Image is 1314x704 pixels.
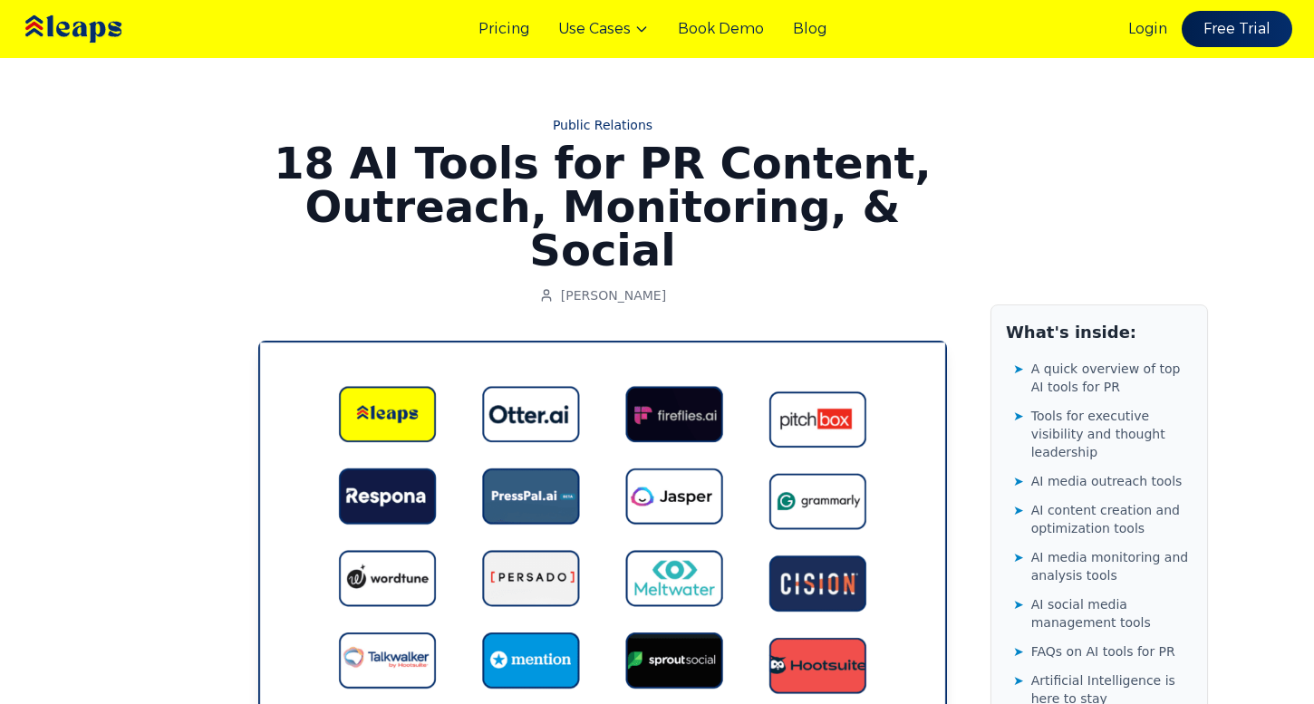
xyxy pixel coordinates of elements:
[1031,501,1193,537] span: AI content creation and optimization tools
[1031,548,1193,584] span: AI media monitoring and analysis tools
[558,18,649,40] button: Use Cases
[1128,18,1167,40] a: Login
[1013,360,1024,378] span: ➤
[1013,639,1193,664] a: ➤FAQs on AI tools for PR
[1013,545,1193,588] a: ➤AI media monitoring and analysis tools
[1031,472,1183,490] span: AI media outreach tools
[1013,548,1024,566] span: ➤
[539,286,666,304] a: [PERSON_NAME]
[258,141,947,272] h1: 18 AI Tools for PR Content, Outreach, Monitoring, & Social
[1013,468,1193,494] a: ➤AI media outreach tools
[1182,11,1292,47] a: Free Trial
[1031,642,1175,661] span: FAQs on AI tools for PR
[1013,403,1193,465] a: ➤Tools for executive visibility and thought leadership
[678,18,764,40] a: Book Demo
[22,3,176,55] img: Leaps Logo
[1013,642,1024,661] span: ➤
[1013,407,1024,425] span: ➤
[258,116,947,134] a: Public Relations
[1031,407,1193,461] span: Tools for executive visibility and thought leadership
[1031,595,1193,632] span: AI social media management tools
[1013,497,1193,541] a: ➤AI content creation and optimization tools
[1013,356,1193,400] a: ➤A quick overview of top AI tools for PR
[1013,671,1024,690] span: ➤
[561,286,666,304] span: [PERSON_NAME]
[1013,501,1024,519] span: ➤
[1013,592,1193,635] a: ➤AI social media management tools
[793,18,826,40] a: Blog
[1006,320,1193,345] h2: What's inside:
[1013,595,1024,613] span: ➤
[478,18,529,40] a: Pricing
[1013,472,1024,490] span: ➤
[1031,360,1193,396] span: A quick overview of top AI tools for PR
